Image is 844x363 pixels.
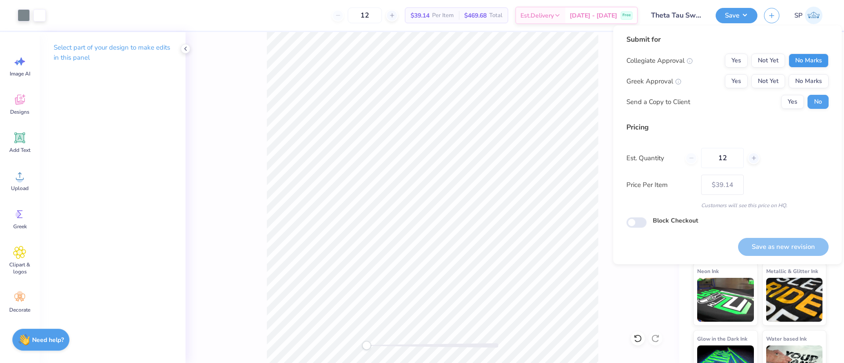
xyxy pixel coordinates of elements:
span: Per Item [432,11,454,20]
span: $469.68 [464,11,487,20]
button: Yes [781,95,804,109]
input: Untitled Design [644,7,709,24]
img: Shreyas Prashanth [805,7,822,24]
input: – – [701,148,744,168]
button: Save [716,8,757,23]
span: SP [794,11,803,21]
span: Designs [10,108,29,115]
button: No Marks [789,54,829,68]
label: Block Checkout [653,216,698,225]
span: Glow in the Dark Ink [697,334,747,343]
a: SP [790,7,826,24]
span: Free [622,12,631,18]
img: Neon Ink [697,278,754,322]
span: $39.14 [411,11,429,20]
span: Total [489,11,502,20]
span: Image AI [10,70,30,77]
span: Neon Ink [697,266,719,276]
button: Yes [725,74,748,88]
button: Yes [725,54,748,68]
span: Greek [13,223,27,230]
button: No [808,95,829,109]
img: Metallic & Glitter Ink [766,278,823,322]
div: Send a Copy to Client [626,97,690,107]
p: Select part of your design to make edits in this panel [54,43,171,63]
div: Pricing [626,122,829,133]
div: Collegiate Approval [626,56,693,66]
input: – – [348,7,382,23]
span: Clipart & logos [5,261,34,275]
strong: Need help? [32,336,64,344]
div: Submit for [626,34,829,45]
span: Upload [11,185,29,192]
label: Est. Quantity [626,153,679,163]
span: [DATE] - [DATE] [570,11,617,20]
div: Greek Approval [626,76,681,86]
label: Price Per Item [626,180,695,190]
span: Water based Ink [766,334,807,343]
span: Add Text [9,147,30,154]
span: Metallic & Glitter Ink [766,266,818,276]
span: Decorate [9,306,30,313]
button: No Marks [789,74,829,88]
button: Not Yet [751,54,785,68]
div: Customers will see this price on HQ. [626,201,829,209]
span: Est. Delivery [520,11,554,20]
button: Not Yet [751,74,785,88]
div: Accessibility label [362,341,371,350]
